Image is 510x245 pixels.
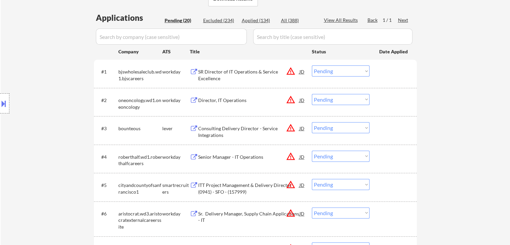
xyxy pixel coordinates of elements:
div: Company [118,48,162,55]
div: Director, IT Operations [198,97,299,104]
button: warning_amber [286,123,295,133]
div: smartrecruiters [162,182,190,195]
div: bounteous [118,125,162,132]
div: Status [312,45,370,57]
div: JD [299,122,305,134]
div: roberthalf.wd1.roberthalfcareers [118,154,162,167]
div: JD [299,179,305,191]
button: warning_amber [286,208,295,218]
div: Date Applied [379,48,409,55]
div: ITT Project Management & Delivery Director (0941) - SFO - (157999) [198,182,299,195]
div: Title [190,48,305,55]
div: JD [299,207,305,219]
div: All (388) [281,17,315,24]
div: #6 [101,210,113,217]
div: workday [162,210,190,217]
div: Sr. Delivery Manager, Supply Chain Applications - IT [198,210,299,224]
div: workday [162,154,190,160]
div: Excluded (234) [203,17,237,24]
div: Senior Manager - IT Operations [198,154,299,160]
div: Applied (134) [242,17,275,24]
div: JD [299,94,305,106]
div: 1 / 1 [383,17,398,23]
div: JD [299,151,305,163]
div: #5 [101,182,113,189]
button: warning_amber [286,95,295,104]
button: warning_amber [286,152,295,161]
div: oneoncology.wd1.oneoncology [118,97,162,110]
input: Search by title (case sensitive) [253,29,412,45]
button: warning_amber [286,180,295,189]
div: aristocrat.wd3.aristocratexternalcareerssite [118,210,162,230]
div: workday [162,97,190,104]
input: Search by company (case sensitive) [96,29,247,45]
div: cityandcountyofsanfrancisco1 [118,182,162,195]
div: View All Results [324,17,360,23]
div: workday [162,68,190,75]
div: Pending (20) [165,17,198,24]
div: bjswholesaleclub.wd1.bjscareers [118,68,162,82]
div: Applications [96,14,162,22]
div: lever [162,125,190,132]
div: Back [367,17,378,23]
button: warning_amber [286,66,295,76]
div: Consulting Delivery Director - Service Integrations [198,125,299,138]
div: ATS [162,48,190,55]
div: SR Director of IT Operations & Service Excellence [198,68,299,82]
div: JD [299,65,305,78]
div: Next [398,17,409,23]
